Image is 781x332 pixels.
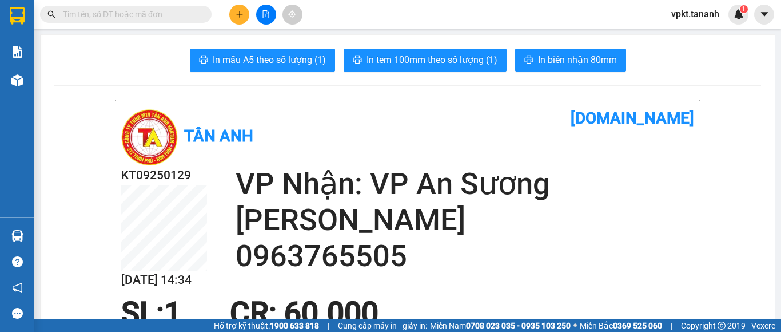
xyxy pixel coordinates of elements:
strong: 0708 023 035 - 0935 103 250 [466,321,571,330]
span: Hỗ trợ kỹ thuật: [214,319,319,332]
span: question-circle [12,256,23,267]
span: vpkt.tananh [662,7,728,21]
img: solution-icon [11,46,23,58]
img: logo-vxr [10,7,25,25]
button: aim [282,5,302,25]
button: printerIn biên nhận 80mm [515,49,626,72]
h2: VP Nhận: VP An Sương [236,166,694,202]
span: file-add [262,10,270,18]
span: Miền Bắc [580,319,662,332]
span: CR : 60.000 [230,295,378,331]
span: | [328,319,329,332]
b: [DOMAIN_NAME] [571,109,694,128]
h2: 0963765505 [236,238,694,274]
img: warehouse-icon [11,230,23,242]
span: SL: [121,295,164,331]
span: In biên nhận 80mm [538,53,617,67]
span: caret-down [759,9,770,19]
span: 1 [164,295,181,331]
button: printerIn tem 100mm theo số lượng (1) [344,49,507,72]
span: printer [199,55,208,66]
img: icon-new-feature [734,9,744,19]
input: Tìm tên, số ĐT hoặc mã đơn [63,8,198,21]
button: printerIn mẫu A5 theo số lượng (1) [190,49,335,72]
span: plus [236,10,244,18]
img: logo.jpg [121,109,178,166]
span: copyright [718,322,726,330]
span: In mẫu A5 theo số lượng (1) [213,53,326,67]
button: plus [229,5,249,25]
strong: 0369 525 060 [613,321,662,330]
h2: [DATE] 14:34 [121,271,207,290]
strong: 1900 633 818 [270,321,319,330]
b: Tân Anh [184,127,253,145]
img: warehouse-icon [11,74,23,86]
span: notification [12,282,23,293]
span: printer [353,55,362,66]
sup: 1 [740,5,748,13]
span: message [12,308,23,319]
span: Cung cấp máy in - giấy in: [338,319,427,332]
h2: [PERSON_NAME] [236,202,694,238]
span: Miền Nam [430,319,571,332]
h2: KT09250129 [121,166,207,185]
button: caret-down [754,5,774,25]
span: aim [288,10,296,18]
span: search [47,10,55,18]
span: ⚪️ [573,323,577,328]
span: | [671,319,672,332]
button: file-add [256,5,276,25]
span: In tem 100mm theo số lượng (1) [366,53,497,67]
span: 1 [742,5,746,13]
span: printer [524,55,533,66]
